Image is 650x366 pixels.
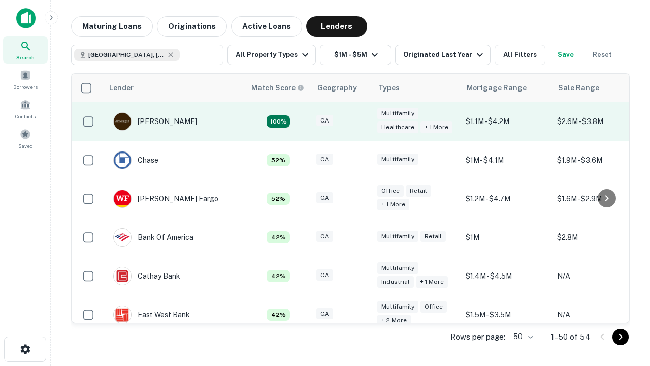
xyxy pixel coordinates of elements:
div: Mortgage Range [467,82,527,94]
a: Borrowers [3,66,48,93]
a: Saved [3,125,48,152]
div: CA [316,154,333,165]
button: $1M - $5M [320,45,391,65]
div: 50 [509,329,535,344]
button: Go to next page [612,329,629,345]
span: Saved [18,142,33,150]
img: picture [114,267,131,285]
div: Chase [113,151,158,169]
img: picture [114,190,131,207]
div: [PERSON_NAME] Fargo [113,190,218,208]
div: Matching Properties: 5, hasApolloMatch: undefined [267,193,290,205]
div: Capitalize uses an advanced AI algorithm to match your search with the best lender. The match sco... [251,82,304,94]
button: Originated Last Year [395,45,491,65]
div: Healthcare [377,121,418,133]
div: Lender [109,82,134,94]
div: Retail [420,231,446,242]
div: Geography [317,82,357,94]
button: All Filters [495,45,545,65]
td: $1.2M - $4.7M [461,179,552,218]
button: Maturing Loans [71,16,153,37]
div: CA [316,308,333,320]
th: Capitalize uses an advanced AI algorithm to match your search with the best lender. The match sco... [245,74,311,102]
td: $1.6M - $2.9M [552,179,643,218]
div: + 2 more [377,315,411,326]
td: $1M - $4.1M [461,141,552,179]
div: Matching Properties: 5, hasApolloMatch: undefined [267,154,290,166]
td: $1M [461,218,552,257]
img: picture [114,306,131,323]
div: Types [378,82,400,94]
td: $2.8M [552,218,643,257]
td: $1.1M - $4.2M [461,102,552,141]
img: picture [114,151,131,169]
th: Geography [311,74,372,102]
button: Save your search to get updates of matches that match your search criteria. [549,45,582,65]
div: Office [420,301,447,313]
div: Multifamily [377,262,418,274]
div: CA [316,192,333,204]
div: Industrial [377,276,414,288]
button: All Property Types [227,45,316,65]
span: [GEOGRAPHIC_DATA], [GEOGRAPHIC_DATA], [GEOGRAPHIC_DATA] [88,50,165,59]
button: Reset [586,45,619,65]
td: N/A [552,295,643,334]
img: picture [114,229,131,246]
div: Matching Properties: 17, hasApolloMatch: undefined [267,115,290,128]
span: Borrowers [13,83,38,91]
div: Matching Properties: 4, hasApolloMatch: undefined [267,309,290,321]
button: Lenders [306,16,367,37]
div: Cathay Bank [113,267,180,285]
th: Mortgage Range [461,74,552,102]
div: Multifamily [377,154,418,165]
p: Rows per page: [450,331,505,343]
div: Multifamily [377,301,418,313]
div: Bank Of America [113,228,193,247]
div: Retail [406,185,431,197]
td: $1.5M - $3.5M [461,295,552,334]
div: CA [316,115,333,127]
div: + 1 more [420,121,452,133]
button: Originations [157,16,227,37]
td: $1.4M - $4.5M [461,257,552,295]
div: Sale Range [558,82,599,94]
div: Originated Last Year [403,49,486,61]
div: CA [316,231,333,242]
div: Multifamily [377,108,418,119]
td: $2.6M - $3.8M [552,102,643,141]
div: CA [316,269,333,281]
div: Multifamily [377,231,418,242]
iframe: Chat Widget [599,252,650,301]
div: Matching Properties: 4, hasApolloMatch: undefined [267,231,290,243]
th: Lender [103,74,245,102]
button: Active Loans [231,16,302,37]
a: Search [3,36,48,64]
th: Types [372,74,461,102]
div: Office [377,185,404,197]
span: Contacts [15,112,36,120]
div: [PERSON_NAME] [113,112,197,131]
img: capitalize-icon.png [16,8,36,28]
span: Search [16,53,35,62]
td: N/A [552,257,643,295]
h6: Match Score [251,82,302,94]
td: $1.9M - $3.6M [552,141,643,179]
div: + 1 more [377,199,409,210]
div: East West Bank [113,306,190,324]
th: Sale Range [552,74,643,102]
a: Contacts [3,95,48,123]
div: + 1 more [416,276,448,288]
img: picture [114,113,131,130]
div: Matching Properties: 4, hasApolloMatch: undefined [267,270,290,282]
p: 1–50 of 54 [551,331,590,343]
